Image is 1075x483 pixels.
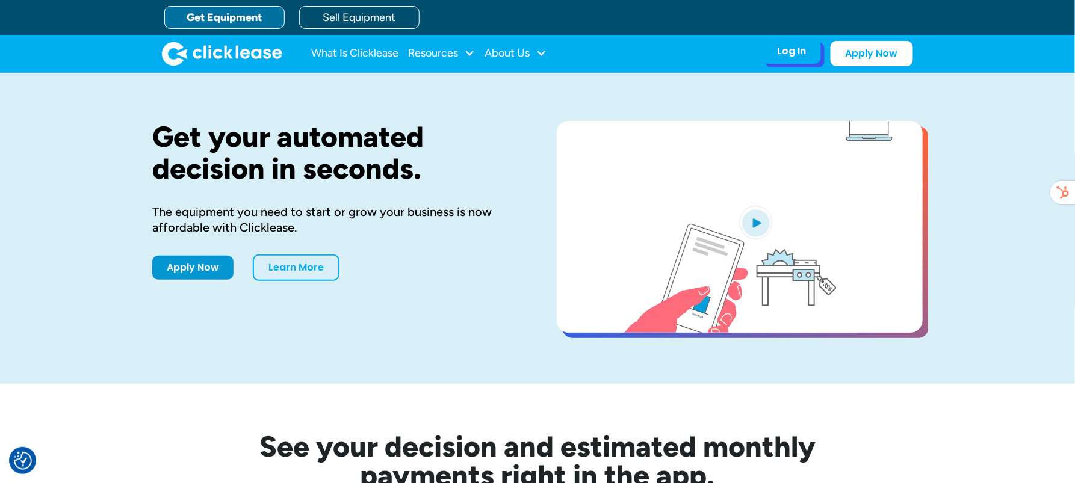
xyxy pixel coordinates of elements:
div: The equipment you need to start or grow your business is now affordable with Clicklease. [152,204,518,235]
a: Apply Now [831,41,913,66]
a: home [162,42,282,66]
div: About Us [485,42,547,66]
img: Clicklease logo [162,42,282,66]
img: Blue play button logo on a light blue circular background [740,206,772,239]
a: Get Equipment [164,6,285,29]
a: Sell Equipment [299,6,420,29]
a: Learn More [253,254,339,281]
div: Log In [777,45,806,57]
div: Resources [408,42,475,66]
h1: Get your automated decision in seconds. [152,121,518,185]
img: Revisit consent button [14,452,32,470]
button: Consent Preferences [14,452,32,470]
a: open lightbox [557,121,923,333]
a: Apply Now [152,256,234,280]
a: What Is Clicklease [311,42,398,66]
